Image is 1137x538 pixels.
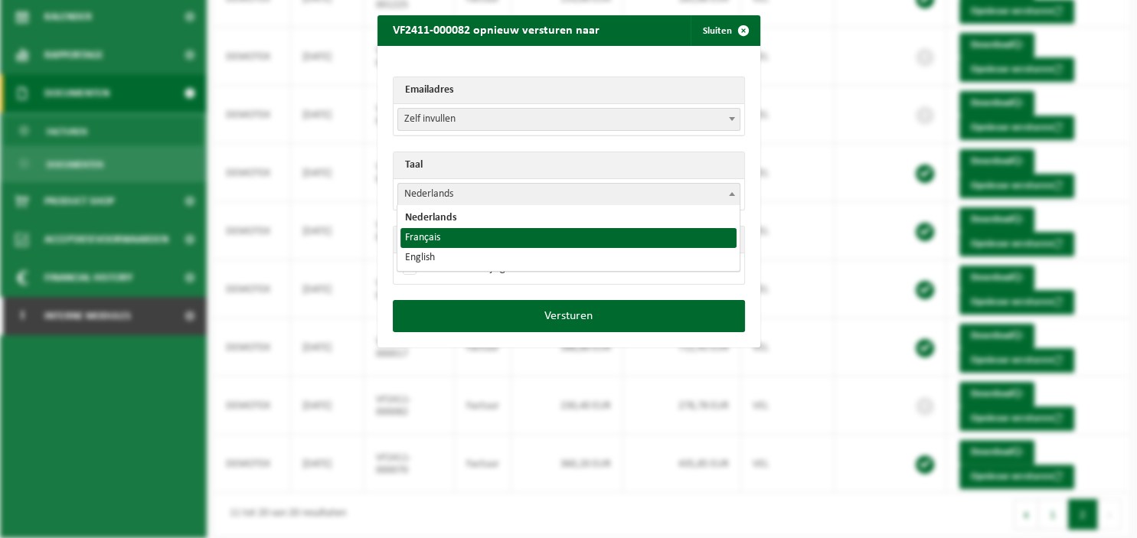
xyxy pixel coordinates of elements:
[397,183,740,206] span: Nederlands
[400,228,736,248] li: Français
[398,109,740,130] span: Zelf invullen
[397,108,740,131] span: Zelf invullen
[400,208,736,228] li: Nederlands
[400,248,736,268] li: English
[377,15,615,44] h2: VF2411-000082 opnieuw versturen naar
[393,300,745,332] button: Versturen
[691,15,759,46] button: Sluiten
[394,152,744,179] th: Taal
[394,77,744,104] th: Emailadres
[398,184,740,205] span: Nederlands
[394,227,744,253] th: Emailadres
